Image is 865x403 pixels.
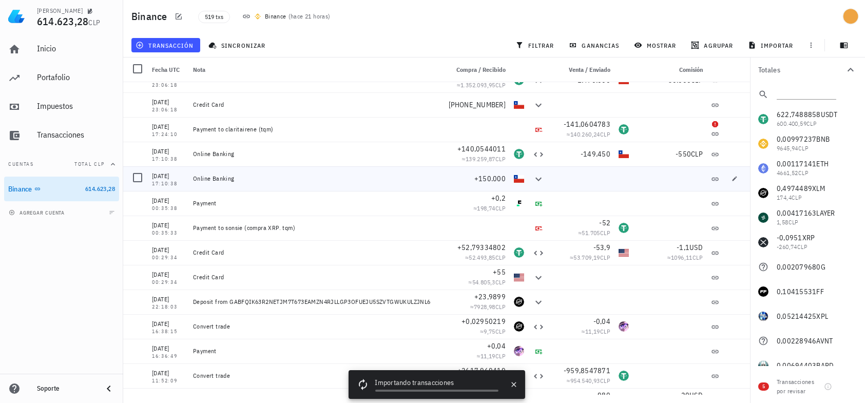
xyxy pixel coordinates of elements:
button: agregar cuenta [6,207,69,218]
span: +2617,969419 [457,366,506,375]
span: CLP [600,377,610,385]
img: LedgiFi [8,8,25,25]
div: [DATE] [152,171,185,181]
a: Binance 614.623,28 [4,177,119,201]
span: CLP [495,254,506,261]
span: ≈ [570,254,610,261]
div: XLM-icon [514,297,524,307]
div: [DATE] [152,146,185,157]
span: 139.259,87 [466,155,495,163]
div: 00:29:34 [152,255,185,260]
span: ≈ [462,155,506,163]
div: 17:10:38 [152,157,185,162]
span: 198,74 [477,204,495,212]
button: agrupar [687,38,739,52]
span: ≈ [578,229,610,237]
span: CLP [495,155,506,163]
span: -149.450 [581,149,610,159]
a: Transacciones [4,123,119,148]
div: Transacciones [37,130,115,140]
span: +55 [493,267,506,277]
div: Convert trade [193,322,440,331]
div: [DATE] [152,97,185,107]
div: [DATE] [152,196,185,206]
span: +0,04 [487,341,506,351]
span: -1,1 [677,243,689,252]
div: Impuestos [37,101,115,111]
div: [DATE] [152,368,185,378]
div: Credit Card [193,248,440,257]
span: 614.623,28 [37,14,89,28]
span: 954.540,93 [570,377,600,385]
div: USDT-icon [619,371,629,381]
span: ≈ [477,352,506,360]
span: Nota [193,66,205,73]
button: transacción [131,38,200,52]
div: Fecha UTC [148,57,189,82]
div: 17:10:38 [152,181,185,186]
span: CLP [693,254,703,261]
div: 22:18:03 [152,304,185,310]
span: 11,19 [480,352,495,360]
span: ≈ [667,254,703,261]
span: 52.493,85 [469,254,495,261]
div: [PERSON_NAME] [37,7,83,15]
div: Venta / Enviado [549,57,614,82]
span: -52 [599,218,610,227]
div: Compra / Recibido [444,57,510,82]
div: 16:38:15 [152,329,185,334]
button: importar [743,38,800,52]
div: Portafolio [37,72,115,82]
span: +0,2 [491,194,506,203]
span: 53.709,19 [573,254,600,261]
span: CLP [495,81,506,89]
span: hace 21 horas [291,12,328,20]
span: CLP [600,254,610,261]
span: 1096,11 [671,254,693,261]
span: 5 [762,382,765,391]
span: importar [750,41,794,49]
div: 00:35:38 [152,206,185,211]
div: Credit Card [193,101,440,109]
button: sincronizar [204,38,272,52]
span: CLP [495,278,506,286]
span: ≈ [582,328,610,335]
div: ACT-icon [514,346,524,356]
div: FDUSD-icon [514,198,524,208]
span: filtrar [517,41,554,49]
div: [DATE] [152,343,185,354]
h1: Binance [131,8,171,25]
div: avatar [842,8,859,25]
span: CLP [495,328,506,335]
a: Portafolio [4,66,119,90]
span: mostrar [636,41,677,49]
a: Impuestos [4,94,119,119]
span: ≈ [457,81,506,89]
span: 614.623,28 [85,185,115,193]
div: CLP-icon [514,100,524,110]
div: Inicio [37,44,115,53]
span: -0,04 [593,317,610,326]
button: CuentasTotal CLP [4,152,119,177]
div: Payment to sonsie (compra XRP. tqm) [193,224,440,232]
span: ≈ [469,278,506,286]
span: -959,8547871 [564,366,610,375]
span: CLP [600,328,610,335]
div: Transacciones por revisar [777,377,820,396]
span: Fecha UTC [152,66,180,73]
span: 1.352.093,95 [460,81,495,89]
span: CLP [600,130,610,138]
span: 140.260,24 [570,130,600,138]
span: 519 txs [205,11,223,23]
span: transacción [138,41,194,49]
div: XLM-icon [514,321,524,332]
span: ≈ [567,377,610,385]
span: ( ) [289,11,331,22]
span: -980 [595,391,610,400]
div: USD-icon [619,247,629,258]
span: 51.705 [582,229,600,237]
span: +23,9899 [474,292,506,301]
div: 23:06:18 [152,107,185,112]
button: ganancias [565,38,626,52]
span: -53,9 [593,243,610,252]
